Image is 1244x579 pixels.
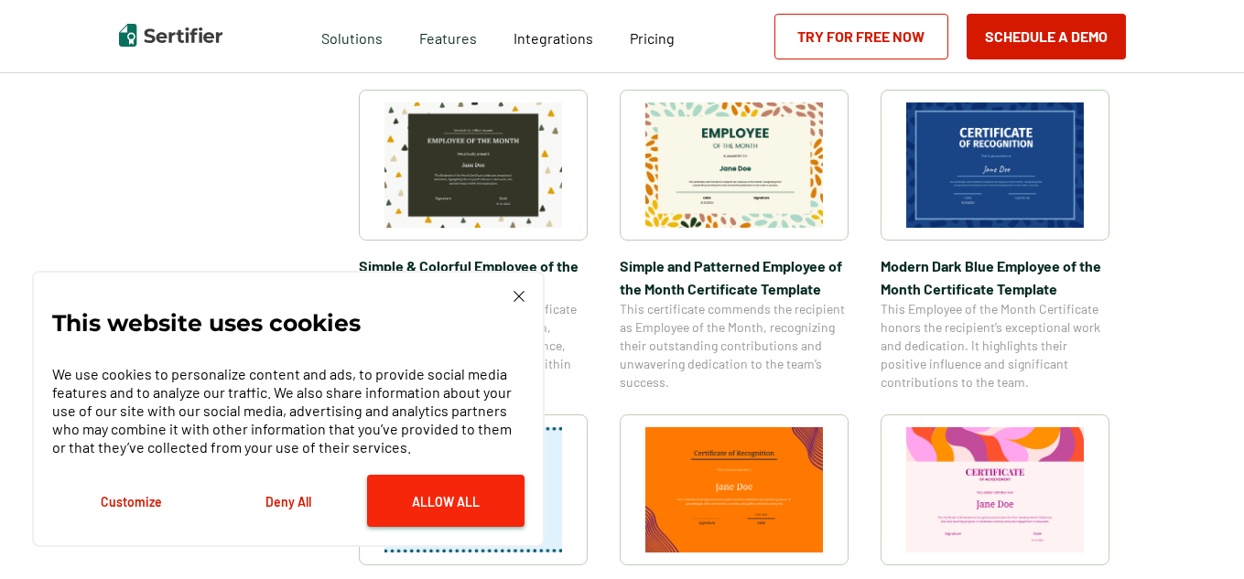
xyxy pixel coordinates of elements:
[1152,491,1244,579] iframe: Chat Widget
[967,14,1126,59] button: Schedule a Demo
[645,102,823,228] img: Simple and Patterned Employee of the Month Certificate Template
[514,25,593,48] a: Integrations
[419,25,477,48] span: Features
[906,427,1084,552] img: Certificate of Achievement for Preschool Template
[514,291,525,302] img: Cookie Popup Close
[359,90,588,391] a: Simple & Colorful Employee of the Month Certificate TemplateSimple & Colorful Employee of the Mon...
[774,14,948,59] a: Try for Free Now
[52,475,210,527] button: Customize
[630,29,675,47] span: Pricing
[620,300,849,391] span: This certificate commends the recipient as Employee of the Month, recognizing their outstanding c...
[620,254,849,300] span: Simple and Patterned Employee of the Month Certificate Template
[620,90,849,391] a: Simple and Patterned Employee of the Month Certificate TemplateSimple and Patterned Employee of t...
[881,300,1109,391] span: This Employee of the Month Certificate honors the recipient’s exceptional work and dedication. It...
[367,475,525,527] button: Allow All
[514,29,593,47] span: Integrations
[359,254,588,300] span: Simple & Colorful Employee of the Month Certificate Template
[645,427,823,552] img: Certificate of Recognition for Pastor
[881,90,1109,391] a: Modern Dark Blue Employee of the Month Certificate TemplateModern Dark Blue Employee of the Month...
[384,102,562,228] img: Simple & Colorful Employee of the Month Certificate Template
[881,254,1109,300] span: Modern Dark Blue Employee of the Month Certificate Template
[630,25,675,48] a: Pricing
[210,475,367,527] button: Deny All
[119,24,222,47] img: Sertifier | Digital Credentialing Platform
[52,365,525,456] p: We use cookies to personalize content and ads, to provide social media features and to analyze ou...
[906,102,1084,228] img: Modern Dark Blue Employee of the Month Certificate Template
[321,25,383,48] span: Solutions
[52,314,361,332] p: This website uses cookies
